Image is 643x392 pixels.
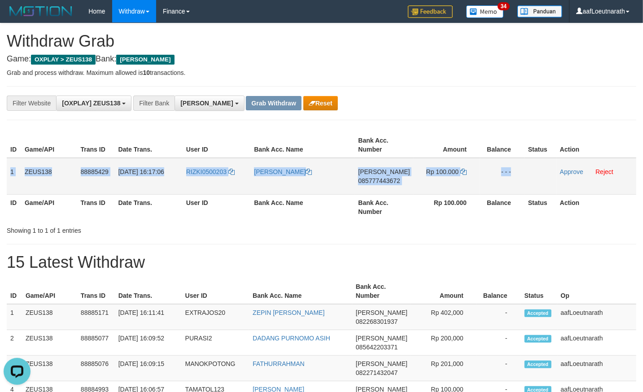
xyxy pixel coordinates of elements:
[557,304,636,330] td: aafLoeutnarath
[356,360,407,367] span: [PERSON_NAME]
[186,168,227,175] span: RIZKI0500203
[356,344,398,351] span: Copy 085642203371 to clipboard
[115,304,182,330] td: [DATE] 16:11:41
[358,168,410,175] span: [PERSON_NAME]
[408,5,453,18] img: Feedback.jpg
[477,279,521,304] th: Balance
[356,369,398,376] span: Copy 082271432047 to clipboard
[7,55,636,64] h4: Game: Bank:
[22,304,77,330] td: ZEUS138
[182,279,249,304] th: User ID
[254,168,312,175] a: [PERSON_NAME]
[56,96,131,111] button: [OXPLAY] ZEUS138
[411,330,477,356] td: Rp 200,000
[7,158,21,195] td: 1
[250,132,354,158] th: Bank Acc. Name
[115,194,183,220] th: Date Trans.
[426,168,459,175] span: Rp 100.000
[595,168,613,175] a: Reject
[81,168,109,175] span: 88885429
[358,177,400,184] span: Copy 085777443672 to clipboard
[4,4,31,30] button: Open LiveChat chat widget
[525,309,551,317] span: Accepted
[7,330,22,356] td: 2
[77,304,115,330] td: 88885171
[62,100,120,107] span: [OXPLAY] ZEUS138
[21,194,77,220] th: Game/API
[7,279,22,304] th: ID
[115,330,182,356] td: [DATE] 16:09:52
[7,304,22,330] td: 1
[7,32,636,50] h1: Withdraw Grab
[182,356,249,381] td: MANOKPOTONG
[250,194,354,220] th: Bank Acc. Name
[480,194,525,220] th: Balance
[477,304,521,330] td: -
[7,68,636,77] p: Grab and process withdraw. Maximum allowed is transactions.
[182,304,249,330] td: EXTRAJOS20
[525,361,551,368] span: Accepted
[498,2,510,10] span: 34
[356,309,407,316] span: [PERSON_NAME]
[180,100,233,107] span: [PERSON_NAME]
[249,279,352,304] th: Bank Acc. Name
[175,96,244,111] button: [PERSON_NAME]
[354,194,413,220] th: Bank Acc. Number
[21,132,77,158] th: Game/API
[477,356,521,381] td: -
[557,330,636,356] td: aafLoeutnarath
[183,194,251,220] th: User ID
[7,253,636,271] h1: 15 Latest Withdraw
[480,132,525,158] th: Balance
[31,55,96,65] span: OXPLAY > ZEUS138
[560,168,583,175] a: Approve
[521,279,557,304] th: Status
[7,222,261,235] div: Showing 1 to 1 of 1 entries
[525,194,556,220] th: Status
[182,330,249,356] td: PURASI2
[246,96,301,110] button: Grab Withdraw
[556,194,636,220] th: Action
[7,4,75,18] img: MOTION_logo.png
[116,55,174,65] span: [PERSON_NAME]
[77,132,115,158] th: Trans ID
[77,194,115,220] th: Trans ID
[115,356,182,381] td: [DATE] 16:09:15
[517,5,562,17] img: panduan.png
[356,318,398,325] span: Copy 082268301937 to clipboard
[460,168,467,175] a: Copy 100000 to clipboard
[22,356,77,381] td: ZEUS138
[303,96,338,110] button: Reset
[77,330,115,356] td: 88885077
[411,304,477,330] td: Rp 402,000
[557,356,636,381] td: aafLoeutnarath
[133,96,175,111] div: Filter Bank
[115,132,183,158] th: Date Trans.
[115,279,182,304] th: Date Trans.
[414,194,480,220] th: Rp 100.000
[477,330,521,356] td: -
[253,309,324,316] a: ZEPIN [PERSON_NAME]
[77,356,115,381] td: 88885076
[22,330,77,356] td: ZEUS138
[414,132,480,158] th: Amount
[186,168,235,175] a: RIZKI0500203
[352,279,411,304] th: Bank Acc. Number
[525,132,556,158] th: Status
[354,132,413,158] th: Bank Acc. Number
[253,360,305,367] a: FATHURRAHMAN
[411,356,477,381] td: Rp 201,000
[7,194,21,220] th: ID
[118,168,164,175] span: [DATE] 16:17:06
[411,279,477,304] th: Amount
[183,132,251,158] th: User ID
[21,158,77,195] td: ZEUS138
[253,335,330,342] a: DADANG PURNOMO ASIH
[7,132,21,158] th: ID
[466,5,504,18] img: Button%20Memo.svg
[143,69,150,76] strong: 10
[556,132,636,158] th: Action
[480,158,525,195] td: - - -
[557,279,636,304] th: Op
[356,335,407,342] span: [PERSON_NAME]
